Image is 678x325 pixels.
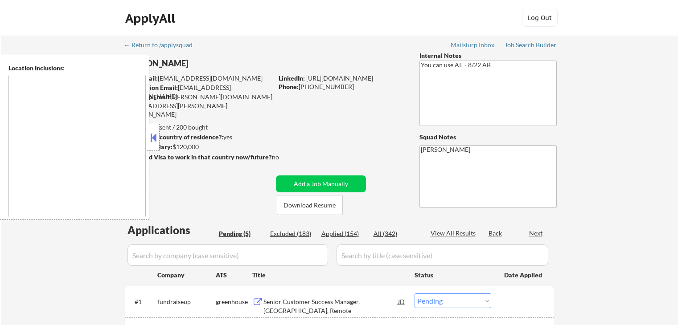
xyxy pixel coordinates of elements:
div: ATS [216,271,252,280]
button: Add a Job Manually [276,175,366,192]
div: JD [397,293,406,309]
div: All (342) [374,229,418,238]
div: ← Return to /applysquad [124,42,201,48]
div: Job Search Builder [505,42,557,48]
div: Location Inclusions: [8,64,146,73]
div: 154 sent / 200 bought [124,123,273,132]
input: Search by company (case sensitive) [127,244,328,266]
div: Squad Notes [419,133,557,142]
div: [PERSON_NAME] [125,58,308,69]
div: yes [124,133,270,142]
a: Mailslurp Inbox [451,41,495,50]
div: View All Results [431,229,478,238]
div: Applications [127,225,216,236]
strong: LinkedIn: [279,74,305,82]
div: Company [157,271,216,280]
div: Title [252,271,406,280]
a: [URL][DOMAIN_NAME] [306,74,373,82]
div: Date Applied [504,271,543,280]
strong: Can work in country of residence?: [124,133,223,141]
strong: Will need Visa to work in that country now/future?: [125,153,273,161]
div: Status [415,267,491,283]
div: fundraiseup [157,297,216,306]
div: [EMAIL_ADDRESS][DOMAIN_NAME] [125,83,273,101]
div: $120,000 [124,142,273,151]
input: Search by title (case sensitive) [337,244,548,266]
div: Back [489,229,503,238]
div: Mailslurp Inbox [451,42,495,48]
div: Internal Notes [419,51,557,60]
div: ApplyAll [125,11,178,26]
div: #1 [135,297,150,306]
button: Download Resume [277,195,343,215]
div: Pending (5) [219,229,263,238]
div: Excluded (183) [270,229,315,238]
div: greenhouse [216,297,252,306]
button: Log Out [522,9,558,27]
div: [PHONE_NUMBER] [279,82,405,91]
div: [PERSON_NAME][DOMAIN_NAME][EMAIL_ADDRESS][PERSON_NAME][DOMAIN_NAME] [125,93,273,119]
strong: Phone: [279,83,299,90]
div: no [272,153,297,162]
a: ← Return to /applysquad [124,41,201,50]
div: Applied (154) [321,229,366,238]
div: Senior Customer Success Manager, [GEOGRAPHIC_DATA], Remote [263,297,398,315]
div: [EMAIL_ADDRESS][DOMAIN_NAME] [125,74,273,83]
div: Next [529,229,543,238]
